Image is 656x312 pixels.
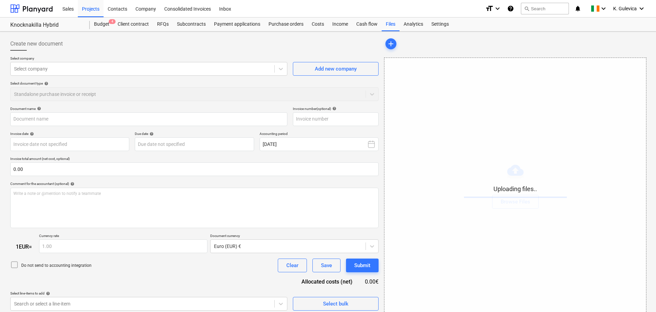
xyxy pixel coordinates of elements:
span: Create new document [10,40,63,48]
div: Invoice date [10,132,129,136]
i: Knowledge base [507,4,514,13]
input: Invoice date not specified [10,137,129,151]
a: RFQs [153,17,173,31]
span: search [524,6,529,11]
p: Document currency [210,234,379,239]
i: keyboard_arrow_down [493,4,502,13]
button: Select bulk [293,297,379,311]
button: Submit [346,259,379,272]
input: Invoice total amount (net cost, optional) [10,162,379,176]
input: Invoice number [293,112,379,126]
span: help [28,132,34,136]
div: Select document type [10,81,379,86]
div: Select line-items to add [10,291,287,296]
a: Settings [427,17,453,31]
button: Clear [278,259,307,272]
span: help [43,82,48,86]
input: Due date not specified [135,137,254,151]
div: 0.00€ [363,278,379,286]
p: Uploading files.. [464,185,567,193]
div: Budget [90,17,114,31]
div: Add new company [315,64,357,73]
div: Clear [286,261,298,270]
span: help [45,291,50,296]
p: Select company [10,56,287,62]
p: Do not send to accounting integration [21,263,92,269]
a: Purchase orders [264,17,308,31]
div: Submit [354,261,370,270]
button: Add new company [293,62,379,76]
div: Select bulk [323,299,348,308]
span: add [387,40,395,48]
div: Invoice number (optional) [293,107,379,111]
a: Client contract [114,17,153,31]
div: Save [321,261,332,270]
a: Payment applications [210,17,264,31]
iframe: Chat Widget [622,279,656,312]
i: keyboard_arrow_down [637,4,646,13]
span: K. Gulevica [613,6,637,11]
button: Save [312,259,341,272]
span: 4 [109,19,116,24]
span: help [148,132,154,136]
a: Files [382,17,399,31]
div: Allocated costs (net) [289,278,363,286]
span: help [36,107,41,111]
a: Income [328,17,352,31]
div: Document name [10,107,287,111]
p: Currency rate [39,234,207,239]
button: Search [521,3,569,14]
p: Invoice total amount (net cost, optional) [10,157,379,162]
i: notifications [574,4,581,13]
a: Budget4 [90,17,114,31]
a: Analytics [399,17,427,31]
span: help [331,107,336,111]
p: Accounting period [260,132,379,137]
div: 1 EUR = [10,244,39,250]
button: [DATE] [260,137,379,151]
i: format_size [485,4,493,13]
div: Comment for the accountant (optional) [10,182,379,186]
div: Due date [135,132,254,136]
div: Knocknakilla Hybrid [10,22,82,29]
a: Costs [308,17,328,31]
input: Document name [10,112,287,126]
span: help [69,182,74,186]
a: Subcontracts [173,17,210,31]
i: keyboard_arrow_down [599,4,608,13]
a: Cash flow [352,17,382,31]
